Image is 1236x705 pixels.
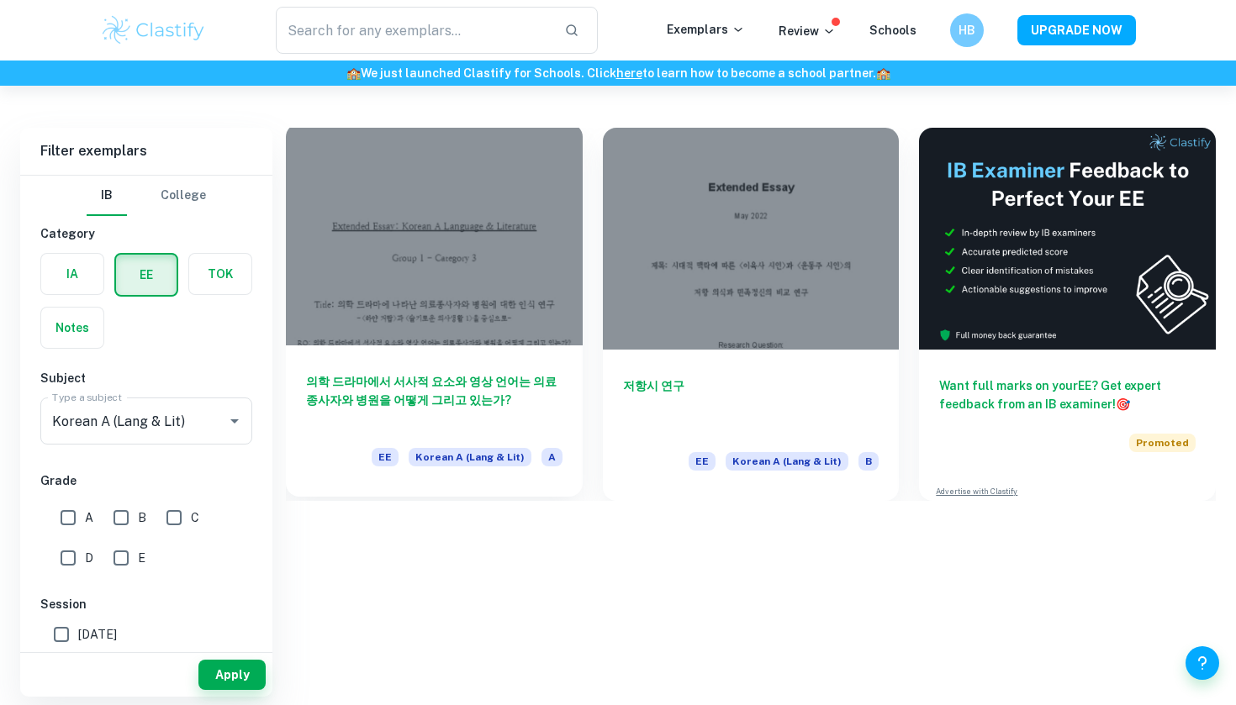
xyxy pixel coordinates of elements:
[858,452,879,471] span: B
[1186,646,1219,680] button: Help and Feedback
[40,369,252,387] h6: Subject
[1129,434,1196,452] span: Promoted
[198,660,266,690] button: Apply
[286,128,583,501] a: 의학 드라마에서 서사적 요소와 영상 언어는 의료종사자와 병원을 어떻게 그리고 있는가?EEKorean A (Lang & Lit)A
[623,376,879,432] h6: 저항시 연구
[85,508,93,527] span: A
[1116,397,1130,411] span: 🎯
[346,66,361,80] span: 🏫
[1017,15,1136,45] button: UPGRADE NOW
[20,128,272,175] h6: Filter exemplars
[191,508,199,527] span: C
[409,448,531,466] span: Korean A (Lang & Lit)
[189,254,251,294] button: TOK
[726,452,848,471] span: Korean A (Lang & Lit)
[372,448,399,466] span: EE
[616,66,642,80] a: here
[276,7,551,54] input: Search for any exemplars...
[40,471,252,490] h6: Grade
[87,176,206,216] div: Filter type choice
[100,13,207,47] img: Clastify logo
[78,625,117,644] span: [DATE]
[958,21,977,39] h6: HB
[3,64,1233,82] h6: We just launched Clastify for Schools. Click to learn how to become a school partner.
[936,486,1017,497] a: Advertise with Clastify
[603,128,900,501] a: 저항시 연구EEKorean A (Lang & Lit)B
[876,66,890,80] span: 🏫
[939,376,1196,413] h6: Want full marks on your EE ? Get expert feedback from an IB examiner!
[779,22,836,40] p: Review
[306,372,563,428] h6: 의학 드라마에서 서사적 요소와 영상 언어는 의료종사자와 병원을 어떻게 그리고 있는가?
[52,390,122,404] label: Type a subject
[41,254,103,294] button: IA
[950,13,984,47] button: HB
[116,255,177,295] button: EE
[87,176,127,216] button: IB
[40,224,252,243] h6: Category
[223,409,246,433] button: Open
[85,549,93,567] span: D
[689,452,716,471] span: EE
[161,176,206,216] button: College
[919,128,1216,501] a: Want full marks on yourEE? Get expert feedback from an IB examiner!PromotedAdvertise with Clastify
[138,549,145,567] span: E
[138,508,146,527] span: B
[40,595,252,613] h6: Session
[41,308,103,348] button: Notes
[667,20,745,39] p: Exemplars
[919,128,1216,350] img: Thumbnail
[869,24,916,37] a: Schools
[541,448,563,466] span: A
